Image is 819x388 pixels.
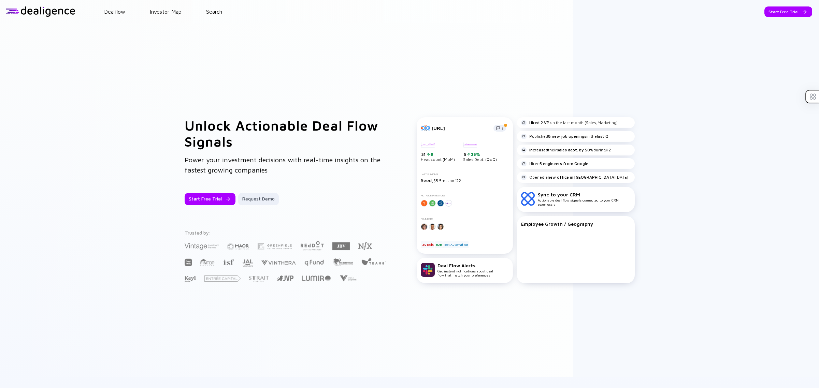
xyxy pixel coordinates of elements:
[443,241,469,248] div: Test Automation
[185,242,219,250] img: Vintage Investment Partners
[361,258,386,265] img: Team8
[529,147,548,152] strong: Increased
[421,143,455,162] div: Headcount (MoM)
[339,275,357,282] img: Viola Growth
[332,258,353,266] img: The Elephant
[521,161,588,166] div: Hired
[242,259,253,267] img: JAL Ventures
[437,263,493,277] div: Get instant notifications about deal flow that match your preferences
[557,147,593,152] strong: sales dept. by 50%
[538,192,631,206] div: Actionable deal flow signals connected to your CRM seamlessly
[277,275,293,281] img: Jerusalem Venture Partners
[302,275,331,281] img: Lumir Ventures
[764,6,812,17] button: Start Free Trial
[421,218,509,221] div: Founders
[529,120,551,125] strong: Hired 2 VPs
[421,152,455,157] div: 31
[538,192,631,197] div: Sync to your CRM
[421,241,434,248] div: DevTools
[204,275,241,282] img: Entrée Capital
[261,259,296,266] img: Vinthera
[421,173,509,176] div: Last Funding
[300,240,324,251] img: Red Dot Capital Partners
[430,152,433,157] div: 6
[437,263,493,268] div: Deal Flow Alerts
[521,221,631,227] div: Employee Growth / Geography
[521,147,611,153] div: their during
[249,276,269,282] img: Strait Capital
[421,177,509,183] div: $5.5m, Jan `22
[548,175,616,180] strong: new office in [GEOGRAPHIC_DATA]
[540,161,588,166] strong: 5 engineers from Google
[521,175,628,180] div: Opened a [DATE]
[150,9,182,15] a: Investor Map
[597,134,608,139] strong: last Q
[185,276,196,282] img: Key1 Capital
[206,9,222,15] a: Search
[464,152,497,157] div: 5
[304,258,324,267] img: Q Fund
[358,242,372,250] img: NFX
[104,9,125,15] a: Dealflow
[432,125,489,131] div: [URL]
[185,117,389,149] h1: Unlock Actionable Deal Flow Signals
[185,230,387,236] div: Trusted by:
[238,193,279,205] button: Request Demo
[421,177,433,183] span: Seed,
[548,134,586,139] strong: 8 new job openings
[470,152,480,157] div: 25%
[421,194,509,197] div: Notable Investors
[332,242,350,251] img: JBV Capital
[185,193,235,205] button: Start Free Trial
[435,241,442,248] div: B2B
[606,147,611,152] strong: H2
[463,143,497,162] div: Sales Dept. (QoQ)
[200,258,215,266] img: FINTOP Capital
[185,156,380,174] span: Power your investment decisions with real-time insights on the fastest growing companies
[258,243,292,250] img: Greenfield Partners
[227,241,249,252] img: Maor Investments
[521,120,618,125] div: in the last month (Sales,Marketing)
[223,259,234,265] img: Israel Secondary Fund
[521,134,608,139] div: Published in the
